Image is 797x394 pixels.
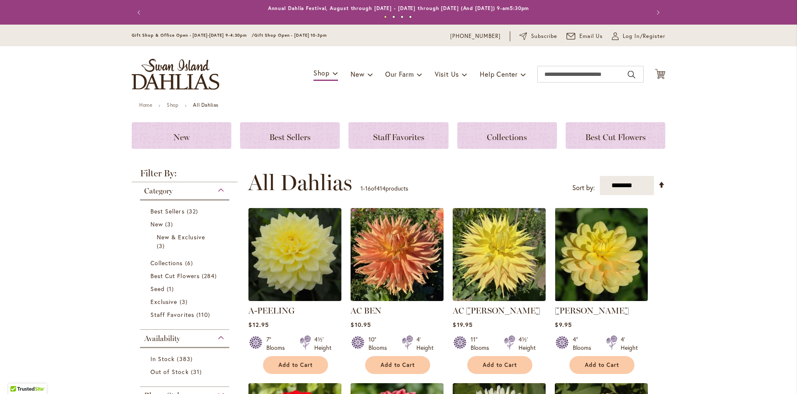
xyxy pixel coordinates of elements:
span: Best Sellers [269,132,311,142]
div: 4½' Height [314,335,331,352]
span: 16 [365,184,371,192]
a: Best Cut Flowers [566,122,665,149]
span: Gift Shop & Office Open - [DATE]-[DATE] 9-4:30pm / [132,33,254,38]
img: AC BEN [351,208,444,301]
a: Seed [150,284,221,293]
span: Best Cut Flowers [585,132,646,142]
button: Add to Cart [569,356,634,374]
a: AC BEN [351,295,444,303]
span: New [150,220,163,228]
div: 7" Blooms [266,335,290,352]
span: $9.95 [555,321,571,329]
div: 4½' Height [519,335,536,352]
span: 1 [361,184,363,192]
button: 2 of 4 [392,15,395,18]
span: Category [144,186,173,196]
span: 110 [196,310,212,319]
span: Staff Favorites [373,132,424,142]
button: Add to Cart [467,356,532,374]
span: Subscribe [531,32,557,40]
span: Gift Shop Open - [DATE] 10-3pm [254,33,327,38]
a: Best Sellers [150,207,221,216]
span: $19.95 [453,321,472,329]
a: A-PEELING [248,306,295,316]
span: 31 [191,367,204,376]
span: Best Cut Flowers [150,272,200,280]
a: Annual Dahlia Festival, August through [DATE] - [DATE] through [DATE] (And [DATE]) 9-am5:30pm [268,5,529,11]
span: In Stock [150,355,175,363]
a: Email Us [566,32,603,40]
a: AC [PERSON_NAME] [453,306,540,316]
span: Best Sellers [150,207,185,215]
span: 6 [185,258,195,267]
span: Visit Us [435,70,459,78]
span: Collections [487,132,527,142]
div: 4" Blooms [573,335,596,352]
span: 3 [180,297,190,306]
span: Seed [150,285,165,293]
a: Out of Stock 31 [150,367,221,376]
a: AC Jeri [453,295,546,303]
a: Collections [457,122,557,149]
span: New & Exclusive [157,233,205,241]
span: 1 [167,284,176,293]
button: 3 of 4 [401,15,404,18]
div: 4' Height [621,335,638,352]
span: 32 [187,207,200,216]
span: All Dahlias [248,170,352,195]
button: Add to Cart [365,356,430,374]
span: New [351,70,364,78]
span: Our Farm [385,70,414,78]
a: Staff Favorites [348,122,448,149]
button: Next [649,4,665,21]
a: Exclusive [150,297,221,306]
a: store logo [132,59,219,90]
a: Subscribe [519,32,557,40]
img: AC Jeri [453,208,546,301]
div: 10" Blooms [368,335,392,352]
button: 1 of 4 [384,15,387,18]
a: New &amp; Exclusive [157,233,215,250]
a: Shop [167,102,178,108]
span: Out of Stock [150,368,189,376]
span: Add to Cart [381,361,415,369]
a: [PERSON_NAME] [555,306,629,316]
div: 4' Height [416,335,434,352]
button: Add to Cart [263,356,328,374]
a: Home [139,102,152,108]
span: 3 [165,220,175,228]
span: Add to Cart [483,361,517,369]
button: 4 of 4 [409,15,412,18]
span: 414 [376,184,386,192]
div: 11" Blooms [471,335,494,352]
span: 383 [177,354,194,363]
p: - of products [361,182,408,195]
span: 3 [157,241,167,250]
a: New [150,220,221,228]
span: Add to Cart [278,361,313,369]
span: Collections [150,259,183,267]
span: Email Us [579,32,603,40]
a: In Stock 383 [150,354,221,363]
a: Staff Favorites [150,310,221,319]
a: Best Sellers [240,122,340,149]
span: Help Center [480,70,518,78]
span: Staff Favorites [150,311,194,319]
span: $10.95 [351,321,371,329]
label: Sort by: [572,180,595,196]
a: Best Cut Flowers [150,271,221,280]
a: A-Peeling [248,295,341,303]
img: AHOY MATEY [555,208,648,301]
span: Availability [144,334,180,343]
a: Collections [150,258,221,267]
a: New [132,122,231,149]
img: A-Peeling [248,208,341,301]
a: AHOY MATEY [555,295,648,303]
span: New [173,132,190,142]
span: Add to Cart [585,361,619,369]
a: Log In/Register [612,32,665,40]
span: Exclusive [150,298,177,306]
span: Shop [313,68,330,77]
a: [PHONE_NUMBER] [450,32,501,40]
strong: Filter By: [132,169,238,182]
